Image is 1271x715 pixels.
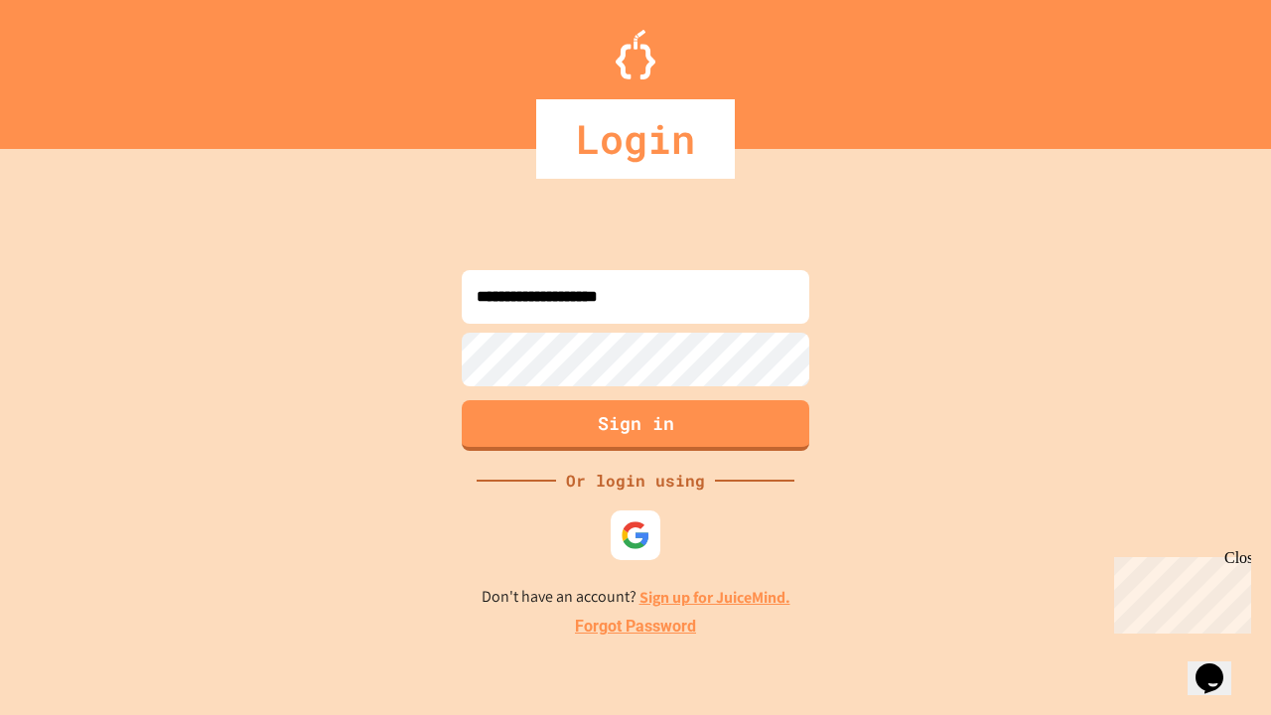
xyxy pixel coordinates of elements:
button: Sign in [462,400,809,451]
iframe: chat widget [1106,549,1251,634]
iframe: chat widget [1188,636,1251,695]
img: google-icon.svg [621,520,650,550]
p: Don't have an account? [482,585,790,610]
div: Login [536,99,735,179]
a: Sign up for JuiceMind. [639,587,790,608]
div: Chat with us now!Close [8,8,137,126]
a: Forgot Password [575,615,696,639]
img: Logo.svg [616,30,655,79]
div: Or login using [556,469,715,493]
